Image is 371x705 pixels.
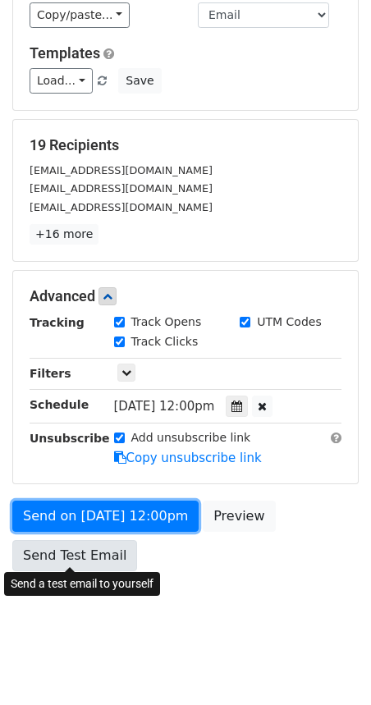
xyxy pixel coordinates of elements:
a: Templates [30,44,100,62]
a: +16 more [30,224,98,245]
label: Track Opens [131,314,202,331]
small: [EMAIL_ADDRESS][DOMAIN_NAME] [30,201,213,213]
a: Load... [30,68,93,94]
a: Copy/paste... [30,2,130,28]
small: [EMAIL_ADDRESS][DOMAIN_NAME] [30,182,213,195]
iframe: Chat Widget [289,626,371,705]
label: Track Clicks [131,333,199,350]
strong: Filters [30,367,71,380]
a: Preview [203,501,275,532]
div: Send a test email to yourself [4,572,160,596]
label: Add unsubscribe link [131,429,251,446]
small: [EMAIL_ADDRESS][DOMAIN_NAME] [30,164,213,176]
label: UTM Codes [257,314,321,331]
a: Send on [DATE] 12:00pm [12,501,199,532]
button: Save [118,68,161,94]
strong: Unsubscribe [30,432,110,445]
h5: 19 Recipients [30,136,341,154]
span: [DATE] 12:00pm [114,399,215,414]
strong: Tracking [30,316,85,329]
strong: Schedule [30,398,89,411]
a: Send Test Email [12,540,137,571]
h5: Advanced [30,287,341,305]
a: Copy unsubscribe link [114,451,262,465]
